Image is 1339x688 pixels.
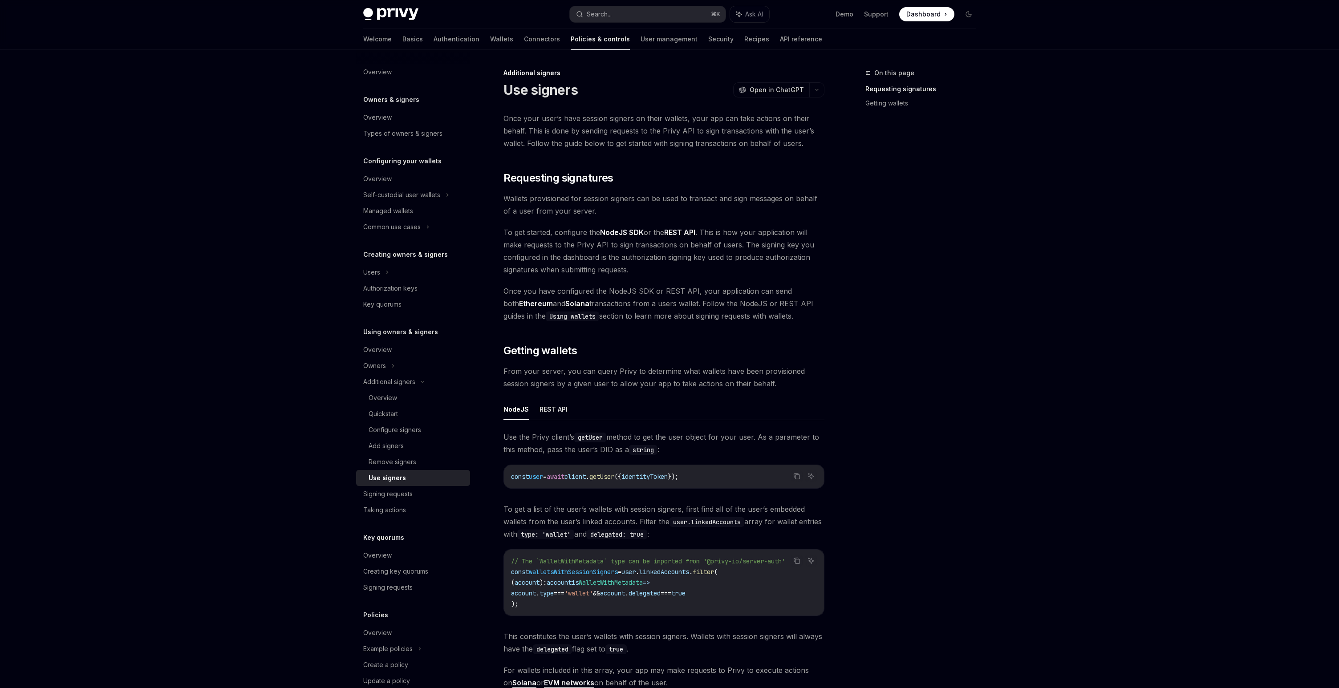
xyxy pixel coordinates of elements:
[543,473,547,481] span: =
[708,28,734,50] a: Security
[369,409,398,419] div: Quickstart
[546,312,599,321] code: Using wallets
[363,582,413,593] div: Signing requests
[671,589,686,597] span: true
[745,10,763,19] span: Ask AI
[906,10,941,19] span: Dashboard
[669,517,744,527] code: user.linkedAccounts
[363,222,421,232] div: Common use cases
[544,678,594,688] a: EVM networks
[356,342,470,358] a: Overview
[363,299,402,310] div: Key quorums
[363,566,428,577] div: Creating key quorums
[744,28,769,50] a: Recipes
[547,473,564,481] span: await
[356,125,470,142] a: Types of owners & signers
[639,568,689,576] span: linkedAccounts
[363,267,380,278] div: Users
[511,568,529,576] span: const
[363,112,392,123] div: Overview
[356,625,470,641] a: Overview
[587,530,647,539] code: delegated: true
[661,589,671,597] span: ===
[664,228,695,237] a: REST API
[363,94,419,105] h5: Owners & signers
[511,473,529,481] span: const
[547,579,572,587] span: account
[643,579,650,587] span: =>
[574,433,606,442] code: getUser
[711,11,720,18] span: ⌘ K
[519,299,553,308] a: Ethereum
[356,203,470,219] a: Managed wallets
[503,399,529,420] button: NodeJS
[543,579,547,587] span: :
[363,610,388,620] h5: Policies
[356,547,470,563] a: Overview
[533,644,572,654] code: delegated
[572,579,579,587] span: is
[564,589,593,597] span: 'wallet'
[503,431,824,456] span: Use the Privy client’s method to get the user object for your user. As a parameter to this method...
[363,28,392,50] a: Welcome
[369,425,421,435] div: Configure signers
[836,10,853,19] a: Demo
[621,568,636,576] span: user
[356,280,470,296] a: Authorization keys
[536,589,540,597] span: .
[363,206,413,216] div: Managed wallets
[356,563,470,579] a: Creating key quorums
[402,28,423,50] a: Basics
[503,365,824,390] span: From your server, you can query Privy to determine what wallets have been provisioned session sig...
[363,128,442,139] div: Types of owners & signers
[714,568,718,576] span: (
[600,589,625,597] span: account
[356,109,470,125] a: Overview
[579,579,643,587] span: WalletWithMetadata
[586,473,589,481] span: .
[356,502,470,518] a: Taking actions
[363,532,404,543] h5: Key quorums
[524,28,560,50] a: Connectors
[363,283,418,294] div: Authorization keys
[490,28,513,50] a: Wallets
[529,568,618,576] span: walletsWithSessionSigners
[503,192,824,217] span: Wallets provisioned for session signers can be used to transact and sign messages on behalf of a ...
[363,550,392,561] div: Overview
[899,7,954,21] a: Dashboard
[511,600,518,608] span: );
[511,557,785,565] span: // The `WalletWithMetadata` type can be imported from '@privy-io/server-auth'
[730,6,769,22] button: Ask AI
[363,8,418,20] img: dark logo
[587,9,612,20] div: Search...
[641,28,698,50] a: User management
[363,360,386,371] div: Owners
[529,473,543,481] span: user
[693,568,714,576] span: filter
[356,438,470,454] a: Add signers
[363,190,440,200] div: Self-custodial user wallets
[593,589,600,597] span: &&
[356,64,470,80] a: Overview
[512,678,536,688] a: Solana
[571,28,630,50] a: Policies & controls
[363,67,392,77] div: Overview
[363,643,413,654] div: Example policies
[733,82,809,97] button: Open in ChatGPT
[564,473,586,481] span: client
[363,327,438,337] h5: Using owners & signers
[962,7,976,21] button: Toggle dark mode
[356,454,470,470] a: Remove signers
[434,28,479,50] a: Authentication
[363,505,406,515] div: Taking actions
[503,344,577,358] span: Getting wallets
[363,174,392,184] div: Overview
[874,68,914,78] span: On this page
[565,299,589,308] a: Solana
[503,226,824,276] span: To get started, configure the or the . This is how your application will make requests to the Pri...
[363,344,392,355] div: Overview
[629,445,657,455] code: string
[791,555,803,567] button: Copy the contents from the code block
[589,473,614,481] span: getUser
[503,503,824,540] span: To get a list of the user’s wallets with session signers, first find all of the user’s embedded w...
